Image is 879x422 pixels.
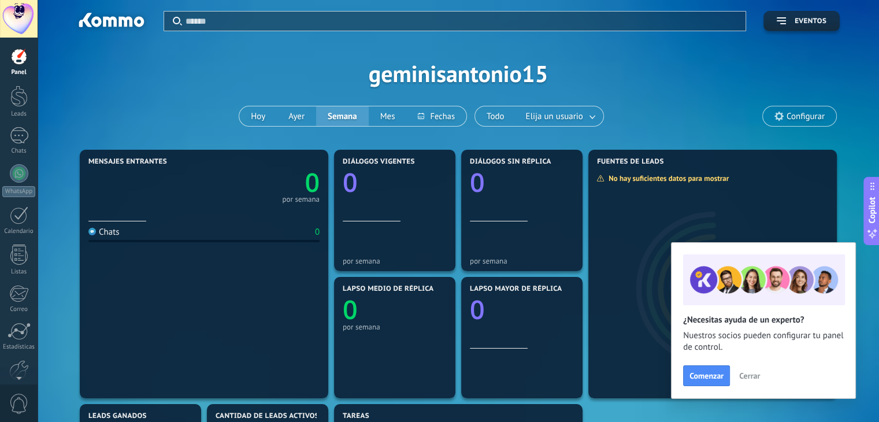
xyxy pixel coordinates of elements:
[2,343,36,351] div: Estadísticas
[470,165,485,200] text: 0
[204,165,320,200] a: 0
[88,228,96,235] img: Chats
[88,412,147,420] span: Leads ganados
[343,412,369,420] span: Tareas
[315,227,320,238] div: 0
[2,69,36,76] div: Panel
[343,165,358,200] text: 0
[2,228,36,235] div: Calendario
[734,367,765,384] button: Cerrar
[683,330,844,353] span: Nuestros socios pueden configurar tu panel de control.
[277,106,316,126] button: Ayer
[470,292,485,327] text: 0
[88,158,167,166] span: Mensajes entrantes
[763,11,840,31] button: Eventos
[787,112,825,121] span: Configurar
[475,106,516,126] button: Todo
[2,186,35,197] div: WhatsApp
[2,306,36,313] div: Correo
[406,106,466,126] button: Fechas
[596,173,737,183] div: No hay suficientes datos para mostrar
[597,158,664,166] span: Fuentes de leads
[683,365,730,386] button: Comenzar
[470,158,551,166] span: Diálogos sin réplica
[239,106,277,126] button: Hoy
[343,158,415,166] span: Diálogos vigentes
[343,257,447,265] div: por semana
[739,372,760,380] span: Cerrar
[369,106,407,126] button: Mes
[524,109,585,124] span: Elija un usuario
[516,106,603,126] button: Elija un usuario
[470,285,562,293] span: Lapso mayor de réplica
[343,285,434,293] span: Lapso medio de réplica
[88,227,120,238] div: Chats
[683,314,844,325] h2: ¿Necesitas ayuda de un experto?
[689,372,724,380] span: Comenzar
[795,17,826,25] span: Eventos
[343,323,447,331] div: por semana
[866,197,878,224] span: Copilot
[470,257,574,265] div: por semana
[282,197,320,202] div: por semana
[343,292,358,327] text: 0
[2,268,36,276] div: Listas
[2,147,36,155] div: Chats
[316,106,369,126] button: Semana
[2,110,36,118] div: Leads
[305,165,320,200] text: 0
[216,412,319,420] span: Cantidad de leads activos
